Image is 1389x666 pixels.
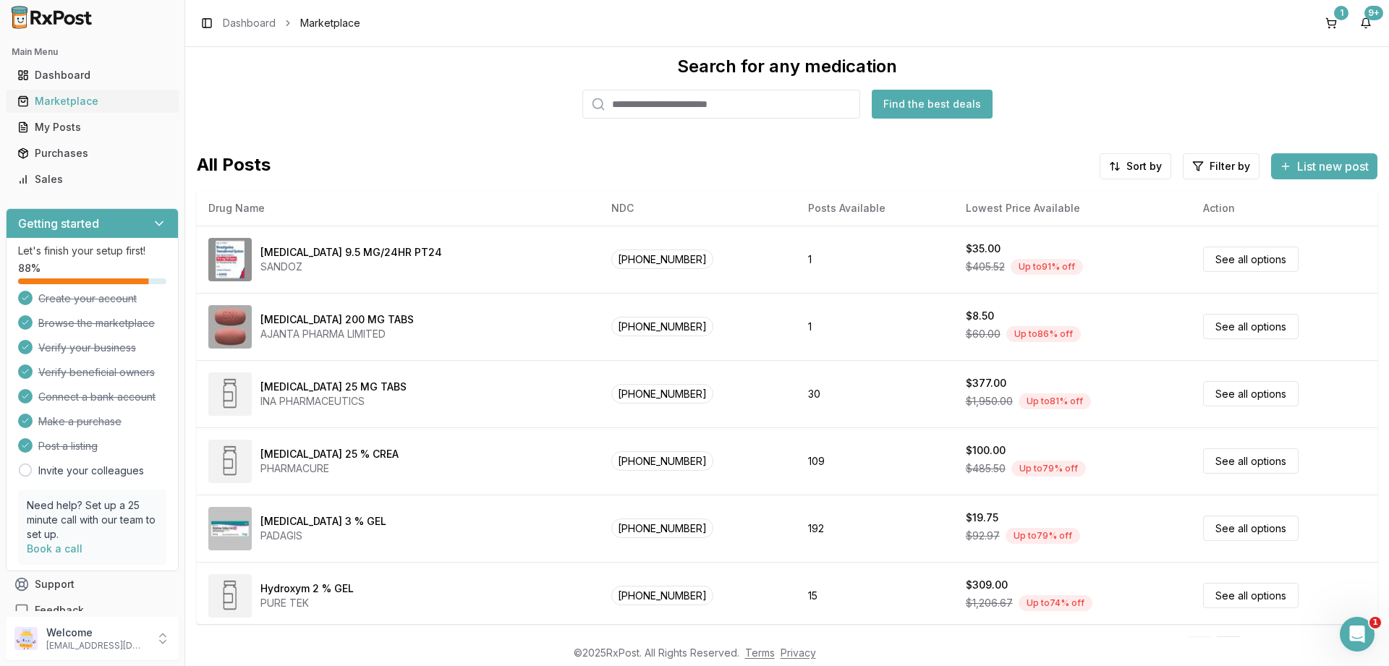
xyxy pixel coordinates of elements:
[260,312,414,327] div: [MEDICAL_DATA] 200 MG TABS
[1011,461,1086,477] div: Up to 79 % off
[260,394,407,409] div: INA PHARMACEUTICS
[18,244,166,258] p: Let's finish your setup first!
[38,464,144,478] a: Invite your colleagues
[300,16,360,30] span: Marketplace
[38,291,137,306] span: Create your account
[1364,6,1383,20] div: 9+
[611,317,713,336] span: [PHONE_NUMBER]
[18,215,99,232] h3: Getting started
[966,309,994,323] div: $8.50
[1192,191,1377,226] th: Action
[260,581,354,596] div: Hydroxym 2 % GEL
[1183,153,1260,179] button: Filter by
[1271,161,1377,175] a: List new post
[1244,636,1270,662] a: 2
[260,529,386,543] div: PADAGIS
[6,90,179,113] button: Marketplace
[12,140,173,166] a: Purchases
[260,327,414,341] div: AJANTA PHARMA LIMITED
[38,414,122,429] span: Make a purchase
[17,120,167,135] div: My Posts
[6,571,179,597] button: Support
[1203,247,1299,272] a: See all options
[260,596,354,610] div: PURE TEK
[17,68,167,82] div: Dashboard
[954,191,1192,226] th: Lowest Price Available
[260,461,399,476] div: PHARMACURE
[12,88,173,114] a: Marketplace
[966,578,1008,592] div: $309.00
[1334,6,1348,20] div: 1
[6,64,179,87] button: Dashboard
[1320,12,1343,35] button: 1
[38,365,155,380] span: Verify beneficial owners
[1019,595,1092,611] div: Up to 74 % off
[208,372,252,416] img: Diclofenac Potassium 25 MG TABS
[260,447,399,461] div: [MEDICAL_DATA] 25 % CREA
[1203,516,1299,541] a: See all options
[966,327,1001,341] span: $60.00
[17,172,167,187] div: Sales
[600,191,796,226] th: NDC
[611,586,713,605] span: [PHONE_NUMBER]
[966,260,1005,274] span: $405.52
[1340,617,1375,652] iframe: Intercom live chat
[611,384,713,404] span: [PHONE_NUMBER]
[797,562,954,629] td: 15
[27,498,158,542] p: Need help? Set up a 25 minute call with our team to set up.
[797,360,954,427] td: 30
[872,90,993,119] button: Find the best deals
[46,640,147,652] p: [EMAIL_ADDRESS][DOMAIN_NAME]
[260,380,407,394] div: [MEDICAL_DATA] 25 MG TABS
[1203,381,1299,406] a: See all options
[966,394,1013,409] span: $1,950.00
[208,305,252,349] img: Entacapone 200 MG TABS
[260,514,386,529] div: [MEDICAL_DATA] 3 % GEL
[966,596,1013,610] span: $1,206.67
[1297,158,1369,175] span: List new post
[1354,12,1377,35] button: 9+
[1271,153,1377,179] button: List new post
[38,341,136,355] span: Verify your business
[38,316,155,330] span: Browse the marketplace
[797,293,954,360] td: 1
[6,168,179,191] button: Sales
[1006,326,1081,342] div: Up to 86 % off
[1019,393,1091,409] div: Up to 81 % off
[27,542,82,555] a: Book a call
[745,646,775,659] a: Terms
[966,242,1001,256] div: $35.00
[1006,528,1080,544] div: Up to 79 % off
[1186,636,1360,662] nav: pagination
[1369,617,1381,628] span: 1
[611,451,713,471] span: [PHONE_NUMBER]
[1203,314,1299,339] a: See all options
[12,46,173,58] h2: Main Menu
[223,16,276,30] a: Dashboard
[197,191,600,226] th: Drug Name
[35,603,84,618] span: Feedback
[966,529,1000,543] span: $92.97
[12,62,173,88] a: Dashboard
[223,16,360,30] nav: breadcrumb
[1203,448,1299,474] a: See all options
[38,439,98,453] span: Post a listing
[1126,159,1162,174] span: Sort by
[797,495,954,562] td: 192
[966,511,998,525] div: $19.75
[260,260,442,274] div: SANDOZ
[611,518,713,538] span: [PHONE_NUMBER]
[208,238,252,281] img: Rivastigmine 9.5 MG/24HR PT24
[6,6,98,29] img: RxPost Logo
[1302,636,1328,662] a: 17
[12,114,173,140] a: My Posts
[12,166,173,192] a: Sales
[797,226,954,293] td: 1
[14,627,38,650] img: User avatar
[1100,153,1171,179] button: Sort by
[966,443,1006,458] div: $100.00
[781,646,816,659] a: Privacy
[1011,259,1083,275] div: Up to 91 % off
[208,574,252,618] img: Hydroxym 2 % GEL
